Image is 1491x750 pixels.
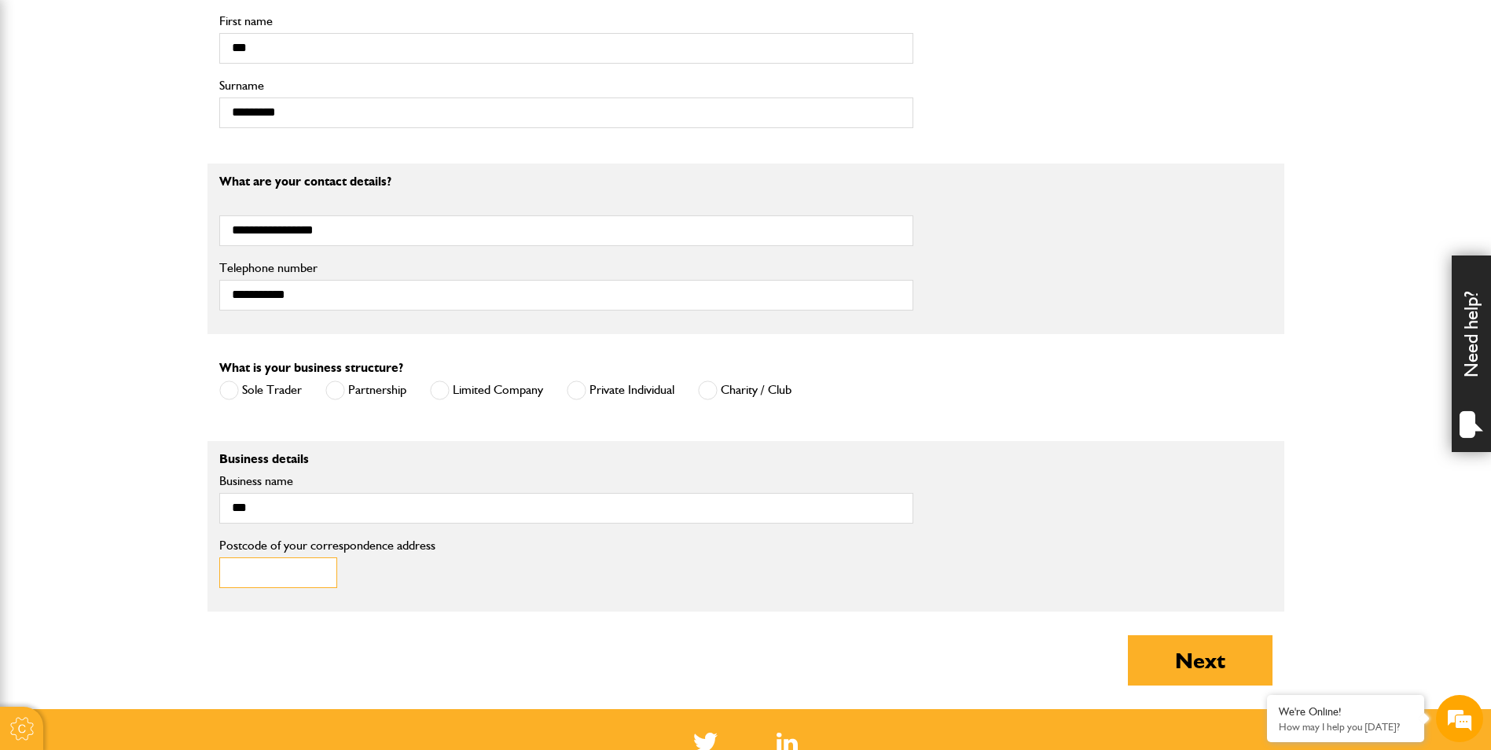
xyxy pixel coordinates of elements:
label: Limited Company [430,381,543,400]
label: Private Individual [567,381,674,400]
textarea: Type your message and hit 'Enter' [20,285,287,471]
div: Minimize live chat window [258,8,296,46]
label: Charity / Club [698,381,791,400]
label: Partnership [325,381,406,400]
label: Business name [219,475,913,487]
button: Next [1128,635,1272,686]
label: Sole Trader [219,381,302,400]
div: We're Online! [1279,705,1412,719]
input: Enter your last name [20,145,287,180]
em: Start Chat [214,484,285,506]
p: How may I help you today? [1279,721,1412,733]
div: Need help? [1452,256,1491,452]
label: Postcode of your correspondence address [219,539,459,552]
img: d_20077148190_company_1631870298795_20077148190 [27,87,66,109]
label: Telephone number [219,262,913,274]
input: Enter your email address [20,192,287,226]
label: First name [219,15,913,28]
p: What are your contact details? [219,175,913,188]
div: Chat with us now [82,88,264,108]
label: What is your business structure? [219,362,403,374]
p: Business details [219,453,913,465]
label: Surname [219,79,913,92]
input: Enter your phone number [20,238,287,273]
